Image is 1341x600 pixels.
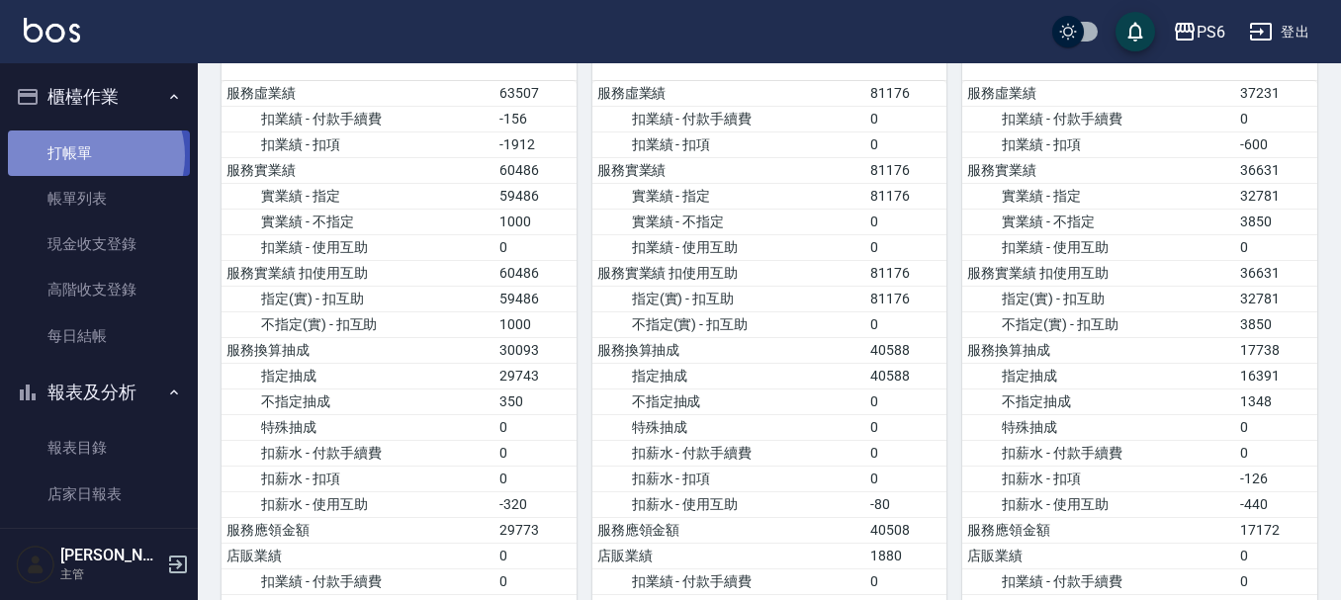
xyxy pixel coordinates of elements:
[494,81,577,107] td: 63507
[1165,12,1233,52] button: PS6
[1235,286,1317,311] td: 32781
[494,337,577,363] td: 30093
[494,183,577,209] td: 59486
[222,388,494,414] td: 不指定抽成
[222,286,494,311] td: 指定(實) - 扣互助
[8,425,190,471] a: 報表目錄
[222,414,494,440] td: 特殊抽成
[222,209,494,234] td: 實業績 - 不指定
[962,337,1235,363] td: 服務換算抽成
[592,106,865,131] td: 扣業績 - 付款手續費
[962,491,1235,517] td: 扣薪水 - 使用互助
[1235,363,1317,388] td: 16391
[1235,311,1317,337] td: 3850
[865,491,947,517] td: -80
[222,260,494,286] td: 服務實業績 扣使用互助
[222,106,494,131] td: 扣業績 - 付款手續費
[865,81,947,107] td: 81176
[962,388,1235,414] td: 不指定抽成
[865,337,947,363] td: 40588
[865,568,947,594] td: 0
[865,388,947,414] td: 0
[1235,234,1317,260] td: 0
[592,234,865,260] td: 扣業績 - 使用互助
[592,260,865,286] td: 服務實業績 扣使用互助
[494,260,577,286] td: 60486
[865,157,947,183] td: 81176
[962,517,1235,543] td: 服務應領金額
[1197,20,1225,44] div: PS6
[24,18,80,43] img: Logo
[8,471,190,517] a: 店家日報表
[1235,106,1317,131] td: 0
[962,209,1235,234] td: 實業績 - 不指定
[494,106,577,131] td: -156
[865,131,947,157] td: 0
[592,209,865,234] td: 實業績 - 不指定
[494,414,577,440] td: 0
[222,491,494,517] td: 扣薪水 - 使用互助
[494,543,577,568] td: 0
[592,491,865,517] td: 扣薪水 - 使用互助
[962,543,1235,568] td: 店販業績
[592,543,865,568] td: 店販業績
[1235,183,1317,209] td: 32781
[865,209,947,234] td: 0
[60,565,161,583] p: 主管
[494,234,577,260] td: 0
[494,131,577,157] td: -1912
[865,260,947,286] td: 81176
[962,234,1235,260] td: 扣業績 - 使用互助
[962,157,1235,183] td: 服務實業績
[865,414,947,440] td: 0
[592,388,865,414] td: 不指定抽成
[1235,568,1317,594] td: 0
[494,363,577,388] td: 29743
[962,260,1235,286] td: 服務實業績 扣使用互助
[222,81,494,107] td: 服務虛業績
[592,157,865,183] td: 服務實業績
[222,517,494,543] td: 服務應領金額
[8,176,190,221] a: 帳單列表
[592,286,865,311] td: 指定(實) - 扣互助
[865,311,947,337] td: 0
[962,414,1235,440] td: 特殊抽成
[494,466,577,491] td: 0
[494,286,577,311] td: 59486
[1241,14,1317,50] button: 登出
[222,234,494,260] td: 扣業績 - 使用互助
[1235,414,1317,440] td: 0
[1235,466,1317,491] td: -126
[60,546,161,565] h5: [PERSON_NAME]
[1235,209,1317,234] td: 3850
[8,313,190,359] a: 每日結帳
[962,311,1235,337] td: 不指定(實) - 扣互助
[8,367,190,418] button: 報表及分析
[592,363,865,388] td: 指定抽成
[592,311,865,337] td: 不指定(實) - 扣互助
[592,414,865,440] td: 特殊抽成
[222,183,494,209] td: 實業績 - 指定
[494,311,577,337] td: 1000
[8,130,190,176] a: 打帳單
[592,568,865,594] td: 扣業績 - 付款手續費
[1116,12,1155,51] button: save
[865,440,947,466] td: 0
[494,491,577,517] td: -320
[962,286,1235,311] td: 指定(實) - 扣互助
[16,545,55,584] img: Person
[494,209,577,234] td: 1000
[962,568,1235,594] td: 扣業績 - 付款手續費
[865,106,947,131] td: 0
[222,157,494,183] td: 服務實業績
[1235,388,1317,414] td: 1348
[865,183,947,209] td: 81176
[962,81,1235,107] td: 服務虛業績
[8,517,190,562] a: 互助日報表
[494,157,577,183] td: 60486
[8,267,190,312] a: 高階收支登錄
[8,71,190,123] button: 櫃檯作業
[494,388,577,414] td: 350
[222,543,494,568] td: 店販業績
[592,517,865,543] td: 服務應領金額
